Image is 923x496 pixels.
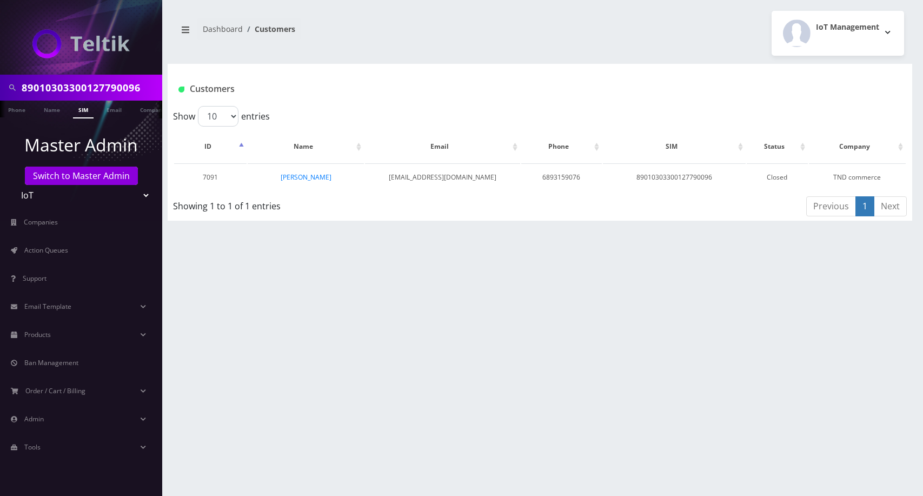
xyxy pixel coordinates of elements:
a: 1 [855,196,874,216]
td: 6893159076 [521,163,602,191]
span: Ban Management [24,358,78,367]
span: Products [24,330,51,339]
div: Showing 1 to 1 of 1 entries [173,195,470,213]
th: ID: activate to sort column descending [174,131,247,162]
li: Customers [243,23,295,35]
td: Closed [747,163,808,191]
a: Switch to Master Admin [25,167,138,185]
a: SIM [73,101,94,118]
td: TND commerce [809,163,906,191]
a: Phone [3,101,31,117]
a: Next [874,196,907,216]
a: Previous [806,196,856,216]
button: IoT Management [772,11,904,56]
a: Company [135,101,171,117]
th: Company: activate to sort column ascending [809,131,906,162]
label: Show entries [173,106,270,127]
th: Phone: activate to sort column ascending [521,131,602,162]
span: Tools [24,442,41,452]
td: 7091 [174,163,247,191]
a: [PERSON_NAME] [281,173,331,182]
nav: breadcrumb [176,18,532,49]
span: Order / Cart / Billing [25,386,85,395]
th: Name: activate to sort column ascending [248,131,364,162]
span: Admin [24,414,44,424]
img: IoT [32,29,130,58]
td: 89010303300127790096 [603,163,746,191]
th: Status: activate to sort column ascending [747,131,808,162]
span: Email Template [24,302,71,311]
input: Search in Company [22,77,160,98]
span: Companies [24,217,58,227]
h2: IoT Management [816,23,879,32]
a: Dashboard [203,24,243,34]
h1: Customers [178,84,778,94]
span: Action Queues [24,246,68,255]
td: [EMAIL_ADDRESS][DOMAIN_NAME] [365,163,520,191]
a: Email [101,101,127,117]
select: Showentries [198,106,238,127]
a: Name [38,101,65,117]
span: Support [23,274,47,283]
th: Email: activate to sort column ascending [365,131,520,162]
th: SIM: activate to sort column ascending [603,131,746,162]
